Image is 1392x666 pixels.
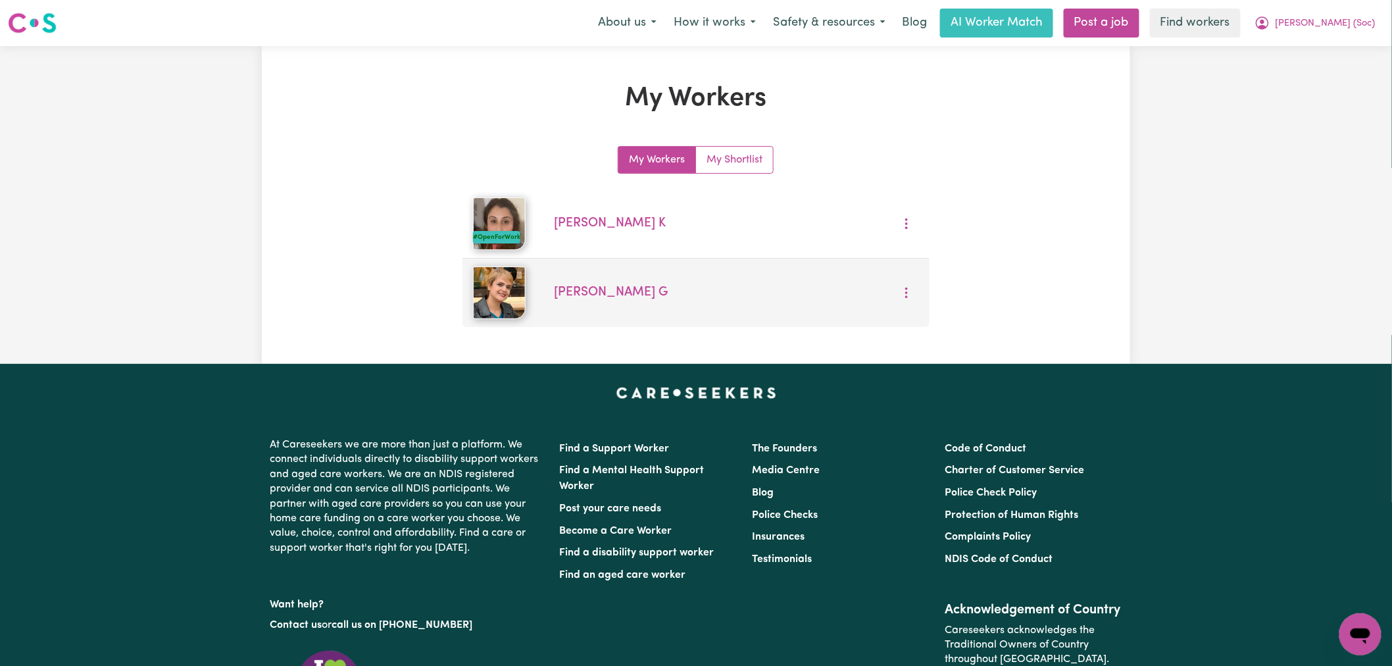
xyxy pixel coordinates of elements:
h1: My Workers [414,83,978,115]
a: Become a Care Worker [559,526,672,536]
a: Code of Conduct [945,444,1027,454]
a: Media Centre [752,465,820,476]
a: My Shortlist [696,147,773,173]
a: My Workers [618,147,696,173]
a: Blog [752,488,774,498]
img: Yalda G [473,267,526,319]
a: Find a Mental Health Support Worker [559,465,704,492]
a: Find a disability support worker [559,548,714,558]
a: Protection of Human Rights [945,510,1079,521]
a: NDIS Code of Conduct [945,554,1053,565]
a: Find workers [1150,9,1241,38]
span: [PERSON_NAME] (Soc) [1276,16,1376,31]
a: Post a job [1064,9,1139,38]
a: Testimonials [752,554,812,565]
a: Careseekers home page [616,388,776,398]
a: Blog [894,9,935,38]
a: Charter of Customer Service [945,465,1085,476]
a: [PERSON_NAME] K [554,217,666,230]
a: Post your care needs [559,503,661,514]
img: Careseekers logo [8,11,57,35]
img: Manpreet K [473,197,526,250]
iframe: Button to launch messaging window [1339,613,1381,655]
a: [PERSON_NAME] G [554,286,668,299]
a: Find a Support Worker [559,444,669,454]
h2: Acknowledgement of Country [945,602,1122,618]
a: The Founders [752,444,817,454]
a: Police Checks [752,510,818,521]
button: How it works [665,9,764,37]
div: #OpenForWork [473,231,520,243]
p: or [270,613,543,638]
button: Safety & resources [764,9,894,37]
p: Want help? [270,592,543,612]
a: Contact us [270,620,322,630]
a: call us on [PHONE_NUMBER] [332,620,472,630]
p: At Careseekers we are more than just a platform. We connect individuals directly to disability su... [270,432,543,561]
a: Careseekers logo [8,8,57,38]
a: Find an aged care worker [559,570,685,580]
a: Insurances [752,532,805,542]
a: Police Check Policy [945,488,1037,498]
button: More options [894,283,919,303]
button: My Account [1246,9,1384,37]
a: Complaints Policy [945,532,1032,542]
button: About us [589,9,665,37]
button: More options [894,214,919,234]
a: AI Worker Match [940,9,1053,38]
